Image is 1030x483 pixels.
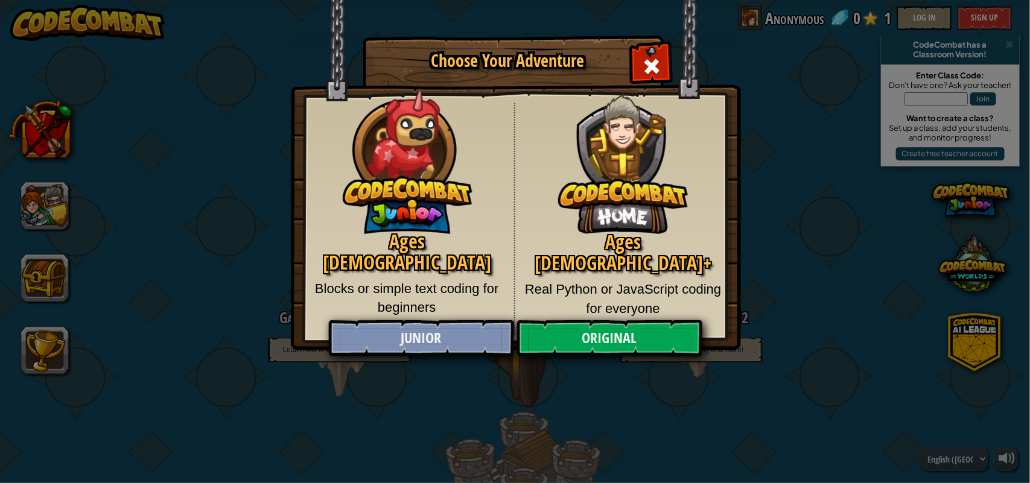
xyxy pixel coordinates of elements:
h2: Ages [DEMOGRAPHIC_DATA]+ [524,232,722,274]
img: CodeCombat Original hero character [558,75,688,234]
a: Original [517,320,702,356]
a: Junior [328,320,514,356]
p: Real Python or JavaScript coding for everyone [524,280,722,318]
img: CodeCombat Junior hero character [343,80,472,234]
h1: Choose Your Adventure [384,52,632,71]
p: Blocks or simple text coding for beginners [309,279,506,317]
div: Close modal [632,46,670,84]
h2: Ages [DEMOGRAPHIC_DATA] [309,231,506,273]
